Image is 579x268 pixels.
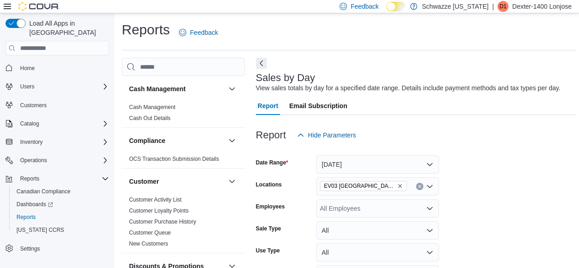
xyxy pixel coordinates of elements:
span: Hide Parameters [308,131,356,140]
button: Canadian Compliance [9,185,113,198]
span: Settings [16,243,109,254]
p: Schwazze [US_STATE] [422,1,489,12]
span: Home [16,62,109,73]
button: Open list of options [426,205,433,212]
h3: Cash Management [129,84,186,93]
span: Customers [16,99,109,111]
a: Feedback [175,23,222,42]
span: Settings [20,245,40,252]
span: OCS Transaction Submission Details [129,155,219,163]
a: [US_STATE] CCRS [13,224,68,235]
a: Settings [16,243,43,254]
span: Cash Out Details [129,115,171,122]
span: Inventory [16,137,109,148]
button: Customer [129,177,225,186]
div: Compliance [122,153,245,168]
a: New Customers [129,241,168,247]
span: Customers [20,102,47,109]
span: Email Subscription [289,97,347,115]
label: Employees [256,203,285,210]
span: Feedback [351,2,379,11]
button: Clear input [416,183,423,190]
a: Customer Activity List [129,197,182,203]
button: Operations [16,155,51,166]
a: Reports [13,212,39,223]
button: Users [16,81,38,92]
button: Inventory [16,137,46,148]
div: Cash Management [122,102,245,127]
span: Catalog [16,118,109,129]
a: Cash Management [129,104,175,110]
button: Inventory [2,136,113,148]
button: All [316,243,439,262]
button: Reports [2,172,113,185]
button: Users [2,80,113,93]
a: OCS Transaction Submission Details [129,156,219,162]
span: Operations [16,155,109,166]
span: Reports [16,173,109,184]
a: Customers [16,100,50,111]
span: D1 [499,1,506,12]
button: Cash Management [129,84,225,93]
button: Reports [9,211,113,224]
span: Canadian Compliance [13,186,109,197]
span: [US_STATE] CCRS [16,226,64,234]
span: Customer Queue [129,229,171,236]
button: Reports [16,173,43,184]
label: Locations [256,181,282,188]
img: Cova [18,2,60,11]
a: Dashboards [9,198,113,211]
a: Dashboards [13,199,57,210]
span: Washington CCRS [13,224,109,235]
button: Compliance [129,136,225,145]
a: Home [16,63,38,74]
a: Customer Purchase History [129,219,196,225]
div: Customer [122,194,245,253]
span: Dashboards [13,199,109,210]
span: EV03 West Central [320,181,407,191]
span: Operations [20,157,47,164]
h3: Customer [129,177,159,186]
button: Cash Management [227,83,238,94]
p: | [492,1,494,12]
span: Users [20,83,34,90]
button: [DATE] [316,155,439,174]
h3: Sales by Day [256,72,315,83]
span: Report [258,97,278,115]
span: Users [16,81,109,92]
button: Customer [227,176,238,187]
p: Dexter-1400 Lonjose [512,1,572,12]
span: Reports [16,213,36,221]
button: [US_STATE] CCRS [9,224,113,236]
span: Reports [20,175,39,182]
span: Load All Apps in [GEOGRAPHIC_DATA] [26,19,109,37]
button: All [316,221,439,240]
a: Canadian Compliance [13,186,74,197]
button: Remove EV03 West Central from selection in this group [397,183,403,189]
a: Customer Loyalty Points [129,208,189,214]
button: Home [2,61,113,74]
span: Catalog [20,120,39,127]
span: Feedback [190,28,218,37]
button: Catalog [16,118,43,129]
a: Cash Out Details [129,115,171,121]
label: Sale Type [256,225,281,232]
label: Use Type [256,247,280,254]
h1: Reports [122,21,170,39]
span: Cash Management [129,104,175,111]
h3: Compliance [129,136,165,145]
span: EV03 [GEOGRAPHIC_DATA] [324,181,395,191]
div: Dexter-1400 Lonjose [498,1,509,12]
button: Compliance [227,135,238,146]
div: View sales totals by day for a specified date range. Details include payment methods and tax type... [256,83,561,93]
button: Catalog [2,117,113,130]
span: Inventory [20,138,43,146]
button: Open list of options [426,183,433,190]
button: Operations [2,154,113,167]
input: Dark Mode [386,2,406,11]
button: Hide Parameters [293,126,360,144]
button: Settings [2,242,113,255]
